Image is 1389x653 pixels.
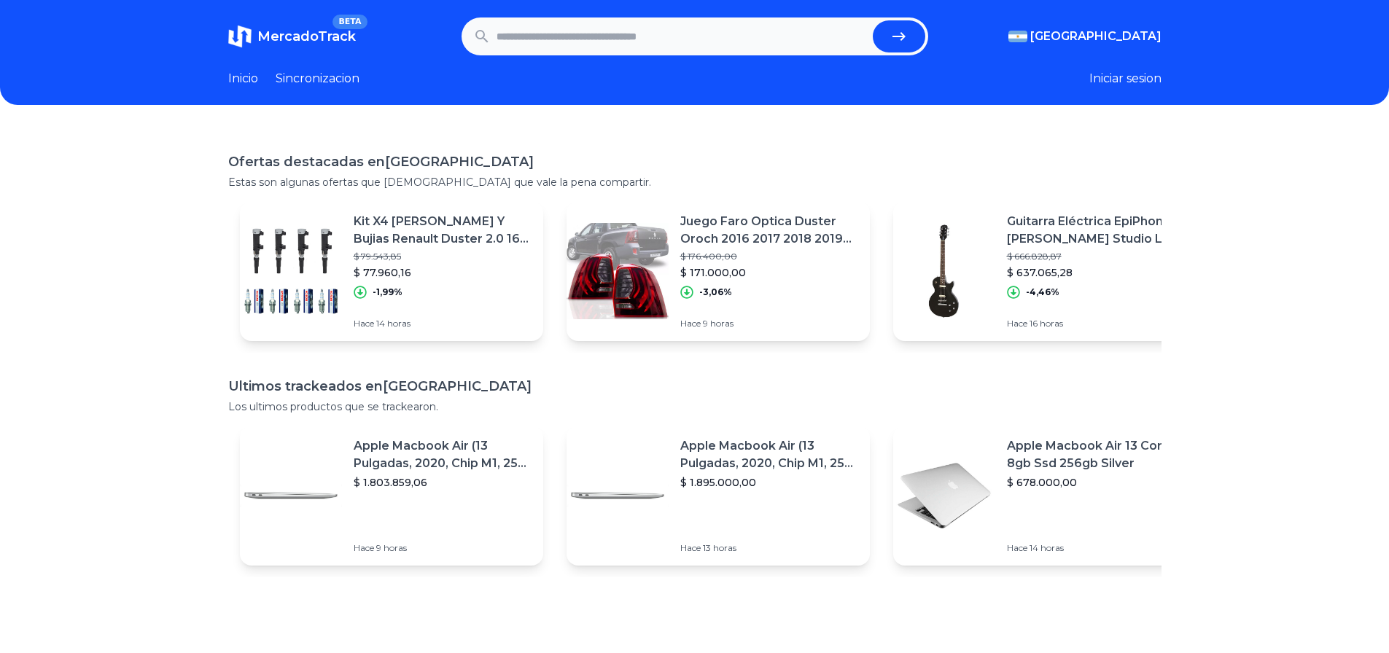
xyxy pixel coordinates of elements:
p: $ 79.543,85 [354,251,532,262]
a: MercadoTrackBETA [228,25,356,48]
p: Hace 14 horas [354,318,532,329]
p: Apple Macbook Air (13 Pulgadas, 2020, Chip M1, 256 Gb De Ssd, 8 Gb De Ram) - Plata [680,437,858,472]
img: Featured image [240,220,342,322]
a: Featured imageGuitarra Eléctrica EpiPhone [PERSON_NAME] Studio Lt E1 De [PERSON_NAME] Con Diapasó... [893,201,1197,341]
p: $ 666.828,87 [1007,251,1185,262]
p: Hace 13 horas [680,542,858,554]
img: Featured image [567,220,669,322]
img: Argentina [1008,31,1027,42]
p: $ 176.400,00 [680,251,858,262]
p: Juego Faro Optica Duster Oroch 2016 2017 2018 2019 2021 2022 [680,213,858,248]
img: Featured image [893,220,995,322]
a: Inicio [228,70,258,87]
p: Kit X4 [PERSON_NAME] Y Bujias Renault Duster 2.0 16v F4r [354,213,532,248]
p: $ 1.803.859,06 [354,475,532,490]
p: Hace 9 horas [680,318,858,329]
p: $ 171.000,00 [680,265,858,280]
img: Featured image [893,445,995,547]
p: $ 637.065,28 [1007,265,1185,280]
p: Hace 16 horas [1007,318,1185,329]
span: MercadoTrack [257,28,356,44]
span: [GEOGRAPHIC_DATA] [1030,28,1162,45]
p: Apple Macbook Air 13 Core I5 8gb Ssd 256gb Silver [1007,437,1185,472]
p: -3,06% [699,286,732,298]
h1: Ofertas destacadas en [GEOGRAPHIC_DATA] [228,152,1162,172]
a: Featured imageApple Macbook Air (13 Pulgadas, 2020, Chip M1, 256 Gb De Ssd, 8 Gb De Ram) - Plata$... [240,426,543,566]
a: Featured imageKit X4 [PERSON_NAME] Y Bujias Renault Duster 2.0 16v F4r$ 79.543,85$ 77.960,16-1,99... [240,201,543,341]
p: Estas son algunas ofertas que [DEMOGRAPHIC_DATA] que vale la pena compartir. [228,175,1162,189]
p: -4,46% [1026,286,1059,298]
p: $ 77.960,16 [354,265,532,280]
p: Guitarra Eléctrica EpiPhone [PERSON_NAME] Studio Lt E1 De [PERSON_NAME] Con Diapasón De Palo [PER... [1007,213,1185,248]
p: $ 678.000,00 [1007,475,1185,490]
button: Iniciar sesion [1089,70,1162,87]
a: Sincronizacion [276,70,359,87]
img: Featured image [240,445,342,547]
h1: Ultimos trackeados en [GEOGRAPHIC_DATA] [228,376,1162,396]
p: Apple Macbook Air (13 Pulgadas, 2020, Chip M1, 256 Gb De Ssd, 8 Gb De Ram) - Plata [354,437,532,472]
img: Featured image [567,445,669,547]
p: Hace 9 horas [354,542,532,554]
p: $ 1.895.000,00 [680,475,858,490]
a: Featured imageJuego Faro Optica Duster Oroch 2016 2017 2018 2019 2021 2022$ 176.400,00$ 171.000,0... [567,201,870,341]
p: Hace 14 horas [1007,542,1185,554]
p: -1,99% [373,286,402,298]
button: [GEOGRAPHIC_DATA] [1008,28,1162,45]
a: Featured imageApple Macbook Air (13 Pulgadas, 2020, Chip M1, 256 Gb De Ssd, 8 Gb De Ram) - Plata$... [567,426,870,566]
span: BETA [332,15,367,29]
p: Los ultimos productos que se trackearon. [228,399,1162,414]
img: MercadoTrack [228,25,252,48]
a: Featured imageApple Macbook Air 13 Core I5 8gb Ssd 256gb Silver$ 678.000,00Hace 14 horas [893,426,1197,566]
